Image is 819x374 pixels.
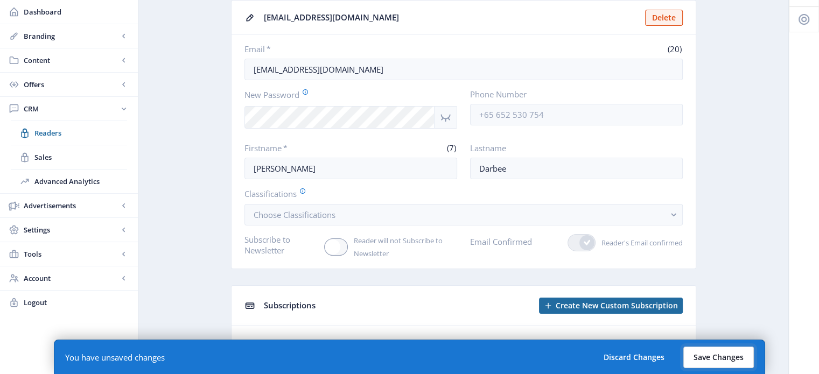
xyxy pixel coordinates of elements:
[24,200,118,211] span: Advertisements
[470,89,674,100] label: Phone Number
[24,273,118,284] span: Account
[24,31,118,41] span: Branding
[24,224,118,235] span: Settings
[244,59,683,80] input: Enter reader’s email
[34,152,127,163] span: Sales
[683,347,754,368] button: Save Changes
[24,103,118,114] span: CRM
[34,176,127,187] span: Advanced Analytics
[24,6,129,17] span: Dashboard
[264,300,316,311] span: Subscriptions
[666,44,683,54] span: (20)
[593,347,675,368] button: Discard Changes
[244,188,674,200] label: Classifications
[533,298,683,314] a: New page
[24,249,118,259] span: Tools
[470,234,532,249] label: Email Confirmed
[470,104,683,125] input: +65 652 530 754
[11,121,127,145] a: Readers
[244,44,459,54] label: Email
[470,158,683,179] input: Enter reader’s lastname
[24,55,118,66] span: Content
[348,234,457,260] span: Reader will not Subscribe to Newsletter
[445,143,457,153] span: (7)
[24,79,118,90] span: Offers
[244,234,316,256] label: Subscribe to Newsletter
[65,352,165,363] div: You have unsaved changes
[539,298,683,314] button: Create New Custom Subscription
[231,285,696,356] app-collection-view: Subscriptions
[244,89,449,101] label: New Password
[34,128,127,138] span: Readers
[470,143,674,153] label: Lastname
[645,10,683,26] button: Delete
[244,143,347,153] label: Firstname
[244,204,683,225] button: Choose Classifications
[244,158,457,179] input: Enter reader’s firstname
[11,145,127,169] a: Sales
[435,106,457,129] nb-icon: Show password
[11,170,127,193] a: Advanced Analytics
[264,9,639,26] div: [EMAIL_ADDRESS][DOMAIN_NAME]
[556,301,678,310] span: Create New Custom Subscription
[596,236,683,249] span: Reader's Email confirmed
[254,209,335,220] span: Choose Classifications
[24,297,129,308] span: Logout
